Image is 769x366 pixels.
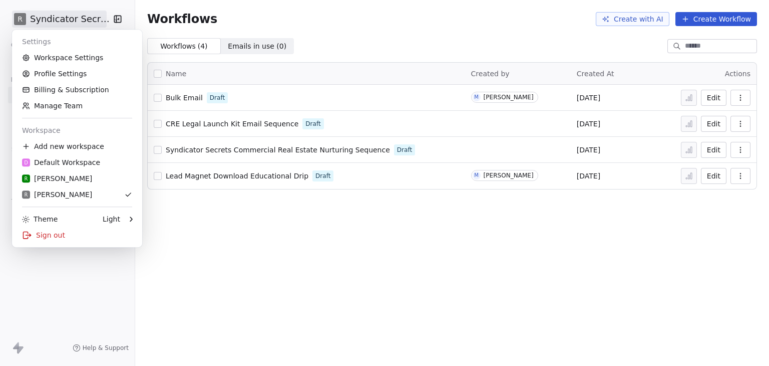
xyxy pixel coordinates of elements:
[22,190,92,200] div: [PERSON_NAME]
[25,175,28,182] span: R
[16,66,138,82] a: Profile Settings
[24,159,28,166] span: D
[22,173,92,184] div: [PERSON_NAME]
[16,34,138,50] div: Settings
[16,227,138,243] div: Sign out
[103,214,120,224] div: Light
[16,98,138,114] a: Manage Team
[16,122,138,138] div: Workspace
[22,157,100,167] div: Default Workspace
[16,50,138,66] a: Workspace Settings
[22,214,58,224] div: Theme
[16,82,138,98] a: Billing & Subscription
[16,138,138,154] div: Add new workspace
[25,191,28,199] span: R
